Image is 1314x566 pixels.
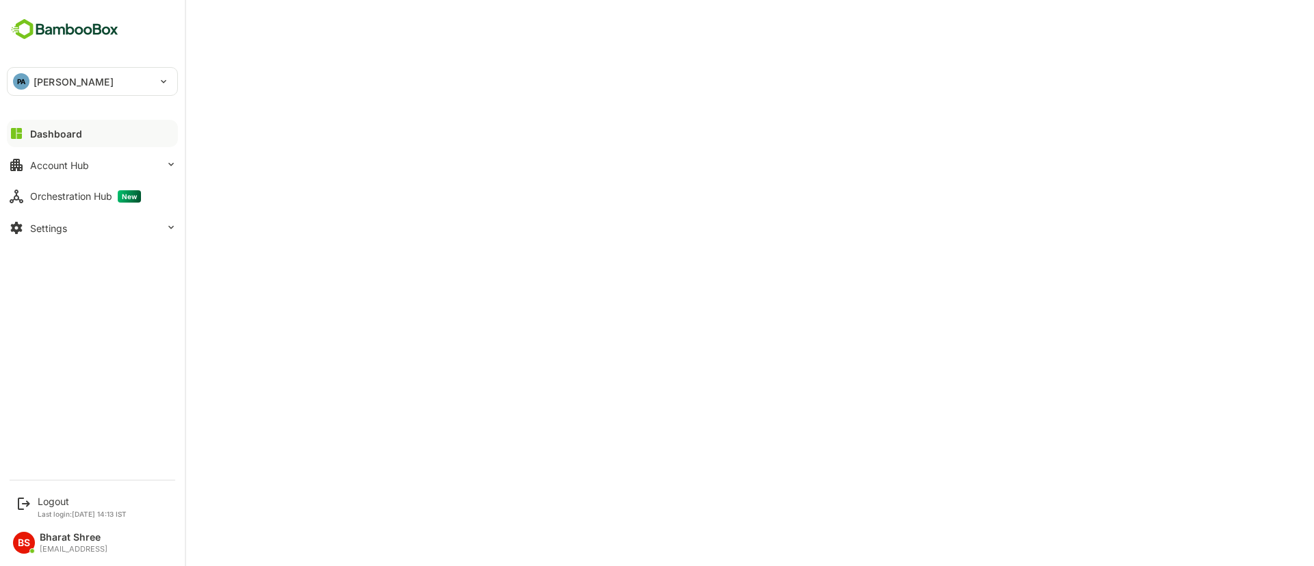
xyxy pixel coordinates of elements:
[7,120,178,147] button: Dashboard
[34,75,114,89] p: [PERSON_NAME]
[30,159,89,171] div: Account Hub
[7,183,178,210] button: Orchestration HubNew
[38,510,127,518] p: Last login: [DATE] 14:13 IST
[13,532,35,554] div: BS
[38,496,127,507] div: Logout
[30,222,67,234] div: Settings
[40,532,107,543] div: Bharat Shree
[30,190,141,203] div: Orchestration Hub
[30,128,82,140] div: Dashboard
[7,214,178,242] button: Settings
[7,151,178,179] button: Account Hub
[13,73,29,90] div: PA
[7,16,123,42] img: BambooboxFullLogoMark.5f36c76dfaba33ec1ec1367b70bb1252.svg
[8,68,177,95] div: PA[PERSON_NAME]
[118,190,141,203] span: New
[40,545,107,554] div: [EMAIL_ADDRESS]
